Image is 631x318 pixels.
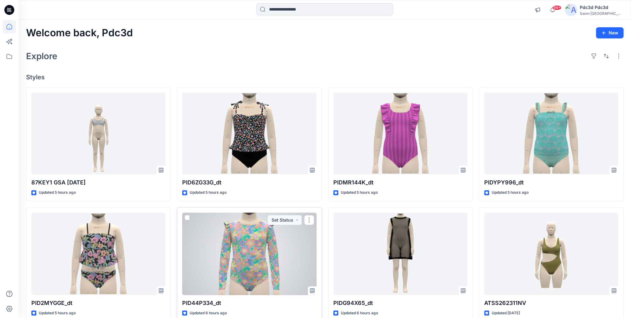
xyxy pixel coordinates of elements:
[580,11,623,16] div: Swim [GEOGRAPHIC_DATA]
[31,213,165,295] a: PID2MYGGE_dt
[333,299,467,307] p: PIDG94X65_dt
[596,27,624,38] button: New
[31,92,165,175] a: 87KEY1 GSA 2025.8.7
[333,213,467,295] a: PIDG94X65_dt
[39,310,76,316] p: Updated 5 hours ago
[182,213,316,295] a: PID44P334_dt
[182,92,316,175] a: PID6ZG33G_dt
[484,92,618,175] a: PIDYPY996_dt
[484,213,618,295] a: ATSS262311NV
[26,51,57,61] h2: Explore
[333,178,467,187] p: PIDMR144K_dt
[31,299,165,307] p: PID2MYGGE_dt
[484,299,618,307] p: ATSS262311NV
[182,299,316,307] p: PID44P334_dt
[341,310,378,316] p: Updated 6 hours ago
[492,189,529,196] p: Updated 5 hours ago
[26,27,133,39] h2: Welcome back, Pdc3d
[190,189,227,196] p: Updated 5 hours ago
[565,4,577,16] img: avatar
[190,310,227,316] p: Updated 6 hours ago
[182,178,316,187] p: PID6ZG33G_dt
[31,178,165,187] p: 87KEY1 GSA [DATE]
[26,73,624,81] h4: Styles
[39,189,76,196] p: Updated 5 hours ago
[484,178,618,187] p: PIDYPY996_dt
[552,5,561,10] span: 99+
[341,189,378,196] p: Updated 5 hours ago
[580,4,623,11] div: Pdc3d Pdc3d
[333,92,467,175] a: PIDMR144K_dt
[492,310,520,316] p: Updated [DATE]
